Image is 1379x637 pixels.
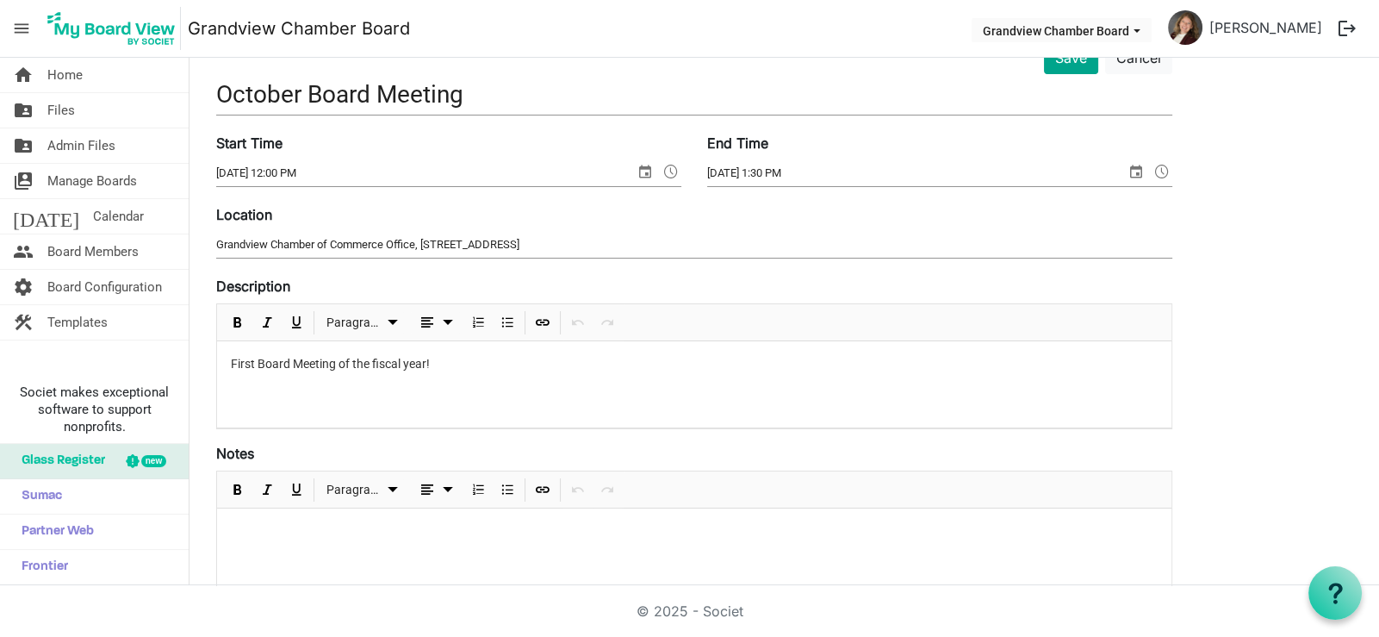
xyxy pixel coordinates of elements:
span: Calendar [93,199,144,234]
span: menu [5,12,38,45]
input: Title [216,74,1172,115]
label: Location [216,204,272,225]
span: Home [47,58,83,92]
button: Underline [285,312,308,334]
span: home [13,58,34,92]
button: Insert Link [531,312,555,334]
span: Societ makes exceptional software to support nonprofits. [8,384,181,435]
span: Manage Boards [47,164,137,198]
span: Templates [47,305,108,340]
span: Paragraph [326,312,382,334]
span: select [1126,160,1146,183]
button: Paragraph dropdownbutton [320,479,406,501]
div: Italic [252,472,282,508]
div: Bulleted List [493,304,522,340]
div: Formats [317,304,408,340]
span: Frontier [13,550,68,584]
span: Sumac [13,479,62,514]
div: new [141,455,166,467]
span: Paragraph [326,479,382,501]
div: Insert Link [528,304,557,340]
span: people [13,234,34,269]
span: Partner Web [13,515,94,549]
span: Glass Register [13,444,105,478]
button: Insert Link [531,479,555,501]
div: Numbered List [463,472,493,508]
div: Insert Link [528,472,557,508]
span: folder_shared [13,128,34,163]
span: Files [47,93,75,128]
div: Bulleted List [493,472,522,508]
div: Alignments [408,304,464,340]
span: [DATE] [13,199,79,234]
button: Cancel [1105,41,1172,74]
div: Formats [317,472,408,508]
div: Bold [223,304,252,340]
span: folder_shared [13,93,34,128]
button: Italic [256,312,279,334]
div: Bold [223,472,252,508]
span: switch_account [13,164,34,198]
label: Start Time [216,133,283,153]
div: Alignments [408,472,464,508]
div: Underline [282,304,311,340]
button: Numbered List [467,312,490,334]
label: End Time [707,133,768,153]
button: dropdownbutton [411,312,461,334]
div: Italic [252,304,282,340]
div: Underline [282,472,311,508]
button: Bold [227,479,250,501]
button: dropdownbutton [411,479,461,501]
a: My Board View Logo [42,7,188,50]
label: Description [216,276,290,297]
button: Bold [227,312,250,334]
span: settings [13,270,34,304]
button: Italic [256,479,279,501]
span: Board Configuration [47,270,162,304]
label: Notes [216,443,254,464]
button: Save [1044,41,1098,74]
p: First Board Meeting of the fiscal year! [231,355,1158,373]
button: Bulleted List [496,479,519,501]
img: tJbYfo1-xh57VIH1gYN_mKnMRz4si02OYbcVZkzlKCxTqCbmiLbIdHyFreohGWq5yUaoa5ScBmu14Z88-zQ12Q_thumb.png [1168,10,1202,45]
button: Paragraph dropdownbutton [320,312,406,334]
button: Underline [285,479,308,501]
span: Admin Files [47,128,115,163]
img: My Board View Logo [42,7,181,50]
span: construction [13,305,34,340]
button: logout [1329,10,1365,47]
button: Bulleted List [496,312,519,334]
span: select [635,160,655,183]
div: Numbered List [463,304,493,340]
a: Grandview Chamber Board [188,11,410,46]
button: Numbered List [467,479,490,501]
a: © 2025 - Societ [637,603,743,620]
a: [PERSON_NAME] [1202,10,1329,45]
button: Grandview Chamber Board dropdownbutton [972,18,1152,42]
span: Board Members [47,234,139,269]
